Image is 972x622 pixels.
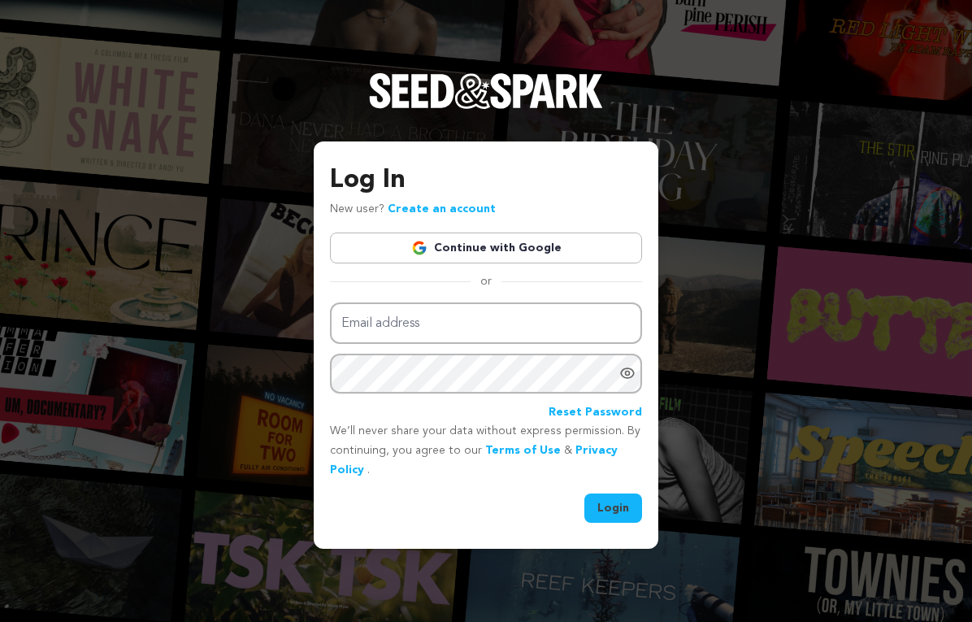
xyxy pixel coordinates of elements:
[369,73,603,141] a: Seed&Spark Homepage
[330,302,642,344] input: Email address
[388,203,496,215] a: Create an account
[369,73,603,109] img: Seed&Spark Logo
[549,403,642,423] a: Reset Password
[619,365,636,381] a: Show password as plain text. Warning: this will display your password on the screen.
[330,161,642,200] h3: Log In
[330,233,642,263] a: Continue with Google
[584,494,642,523] button: Login
[485,445,561,456] a: Terms of Use
[330,422,642,480] p: We’ll never share your data without express permission. By continuing, you agree to our & .
[330,200,496,220] p: New user?
[411,240,427,256] img: Google logo
[471,273,501,289] span: or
